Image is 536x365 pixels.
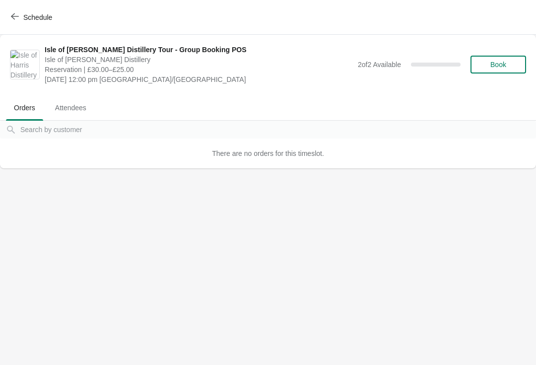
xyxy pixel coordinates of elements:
span: Isle of [PERSON_NAME] Distillery [45,55,353,65]
span: Orders [6,99,43,117]
span: [DATE] 12:00 pm [GEOGRAPHIC_DATA]/[GEOGRAPHIC_DATA] [45,74,353,84]
span: Book [490,61,506,69]
span: Attendees [47,99,94,117]
button: Book [470,56,526,73]
span: Isle of [PERSON_NAME] Distillery Tour - Group Booking POS [45,45,353,55]
span: Reservation | £30.00–£25.00 [45,65,353,74]
span: Schedule [23,13,52,21]
button: Schedule [5,8,60,26]
img: Isle of Harris Distillery Tour - Group Booking POS [10,50,39,79]
span: There are no orders for this timeslot. [212,149,324,157]
input: Search by customer [20,121,536,139]
span: 2 of 2 Available [358,61,401,69]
